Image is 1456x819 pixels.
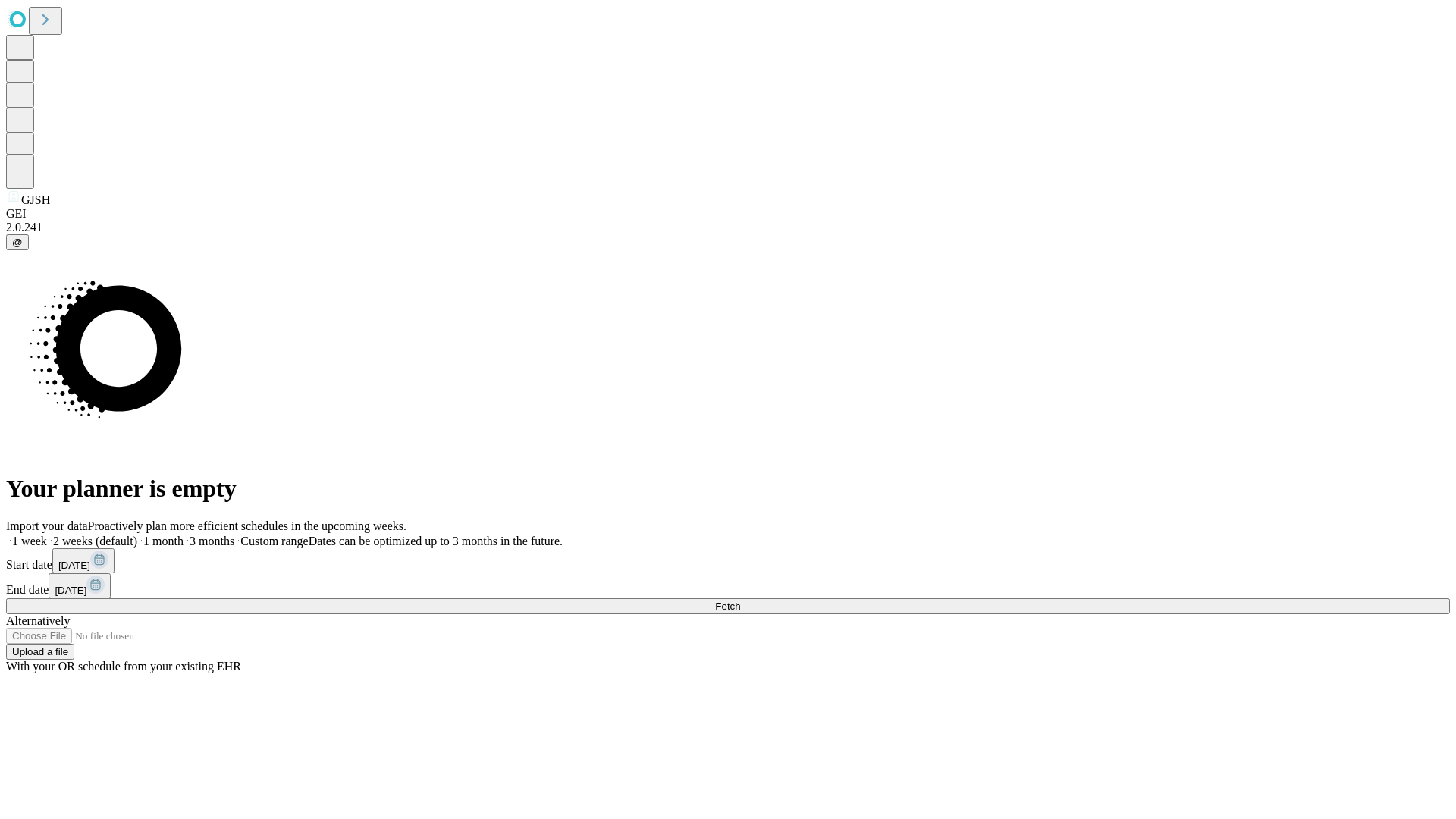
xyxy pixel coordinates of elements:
div: Start date [6,548,1450,573]
button: [DATE] [52,548,115,573]
span: 2 weeks (default) [53,535,137,548]
button: Upload a file [6,644,74,660]
button: @ [6,234,29,250]
span: 1 week [12,535,47,548]
span: Fetch [715,601,740,612]
h1: Your planner is empty [6,475,1450,503]
span: Import your data [6,519,88,532]
span: With your OR schedule from your existing EHR [6,660,241,673]
div: 2.0.241 [6,221,1450,234]
span: Alternatively [6,614,70,627]
span: @ [12,237,23,248]
span: [DATE] [55,585,86,596]
button: [DATE] [49,573,111,598]
span: Dates can be optimized up to 3 months in the future. [309,535,563,548]
div: End date [6,573,1450,598]
span: 3 months [190,535,234,548]
span: GJSH [21,193,50,206]
button: Fetch [6,598,1450,614]
span: Proactively plan more efficient schedules in the upcoming weeks. [88,519,406,532]
span: [DATE] [58,560,90,571]
div: GEI [6,207,1450,221]
span: 1 month [143,535,184,548]
span: Custom range [240,535,308,548]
